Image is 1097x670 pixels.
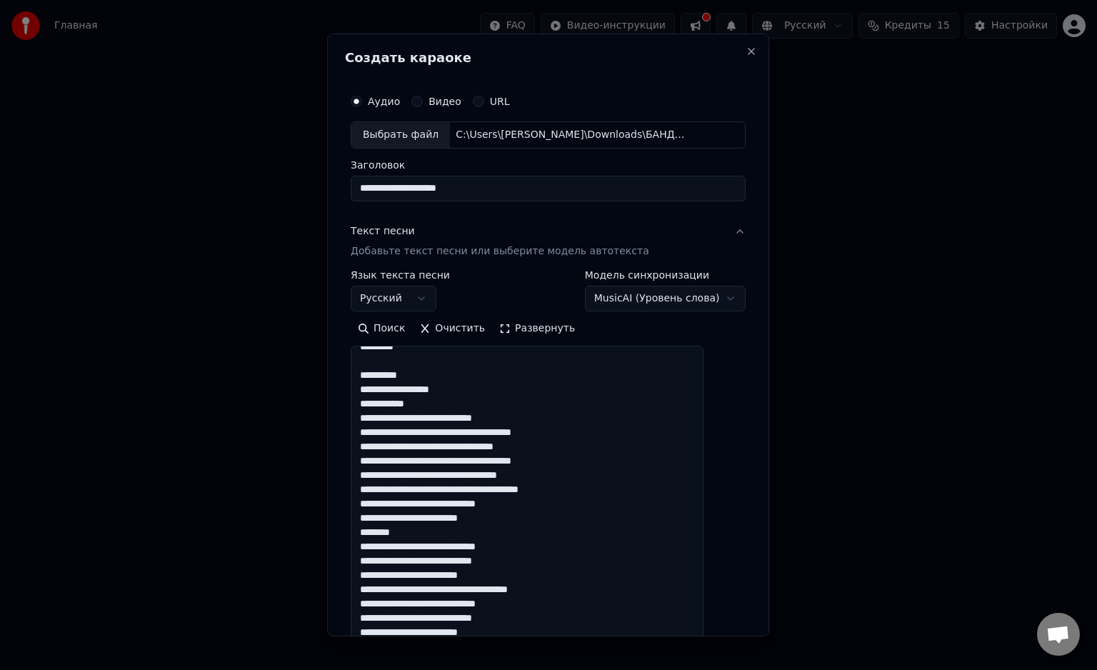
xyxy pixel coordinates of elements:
[345,51,751,64] h2: Создать караоке
[351,122,450,148] div: Выбрать файл
[429,96,461,106] label: Видео
[492,317,582,340] button: Развернуть
[450,128,693,142] div: C:\Users\[PERSON_NAME]\Downloads\БАНД'ЭРОС - Манхэттен.mp3
[351,160,746,170] label: Заголовок
[351,244,649,259] p: Добавьте текст песни или выберите модель автотекста
[585,270,746,280] label: Модель синхронизации
[351,317,412,340] button: Поиск
[368,96,400,106] label: Аудио
[351,224,415,239] div: Текст песни
[413,317,493,340] button: Очистить
[351,213,746,270] button: Текст песниДобавьте текст песни или выберите модель автотекста
[351,270,450,280] label: Язык текста песни
[490,96,510,106] label: URL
